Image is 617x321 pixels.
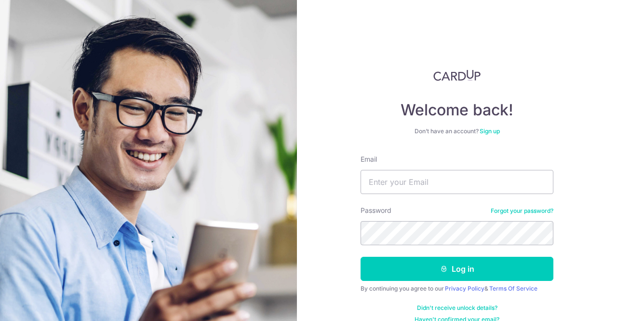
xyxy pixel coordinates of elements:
[489,285,537,292] a: Terms Of Service
[361,127,553,135] div: Don’t have an account?
[361,170,553,194] input: Enter your Email
[361,206,391,215] label: Password
[361,100,553,120] h4: Welcome back!
[433,70,481,81] img: CardUp Logo
[361,285,553,293] div: By continuing you agree to our &
[417,304,497,312] a: Didn't receive unlock details?
[361,154,377,164] label: Email
[361,257,553,281] button: Log in
[445,285,484,292] a: Privacy Policy
[491,207,553,215] a: Forgot your password?
[480,127,500,135] a: Sign up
